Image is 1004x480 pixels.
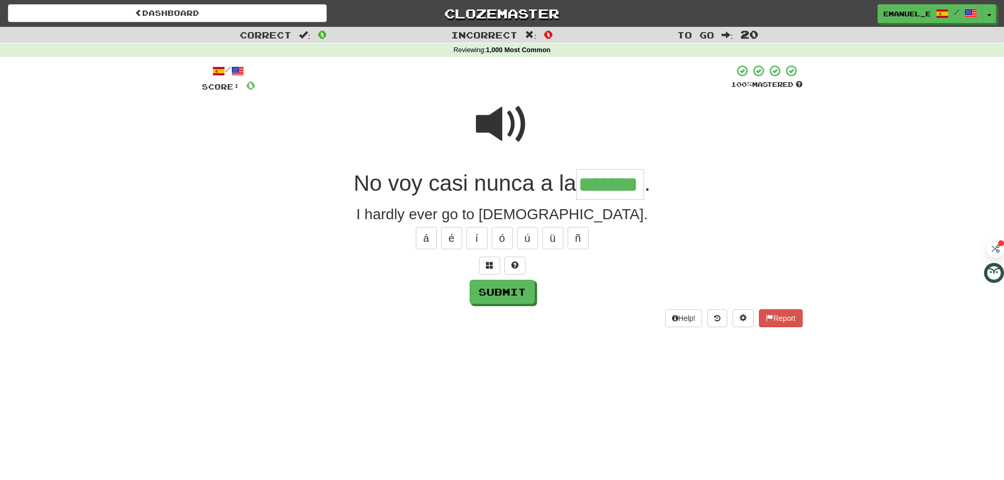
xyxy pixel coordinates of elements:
[544,28,553,41] span: 0
[878,4,983,23] a: emanuel_e /
[525,31,537,40] span: :
[470,280,535,304] button: Submit
[740,28,758,41] span: 20
[731,80,803,90] div: Mastered
[731,80,752,89] span: 100 %
[759,309,802,327] button: Report
[722,31,733,40] span: :
[202,64,255,77] div: /
[542,227,563,249] button: ü
[8,4,327,22] a: Dashboard
[202,204,803,225] div: I hardly ever go to [DEMOGRAPHIC_DATA].
[343,4,661,23] a: Clozemaster
[246,79,255,92] span: 0
[883,9,931,18] span: emanuel_e
[299,31,310,40] span: :
[240,30,291,40] span: Correct
[486,46,550,54] strong: 1,000 Most Common
[479,257,500,275] button: Switch sentence to multiple choice alt+p
[318,28,327,41] span: 0
[665,309,703,327] button: Help!
[466,227,488,249] button: í
[517,227,538,249] button: ú
[954,8,959,16] span: /
[677,30,714,40] span: To go
[644,171,650,195] span: .
[504,257,525,275] button: Single letter hint - you only get 1 per sentence and score half the points! alt+h
[354,171,577,195] span: No voy casi nunca a la
[202,82,240,91] span: Score:
[568,227,589,249] button: ñ
[451,30,518,40] span: Incorrect
[441,227,462,249] button: é
[492,227,513,249] button: ó
[707,309,727,327] button: Round history (alt+y)
[416,227,437,249] button: á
